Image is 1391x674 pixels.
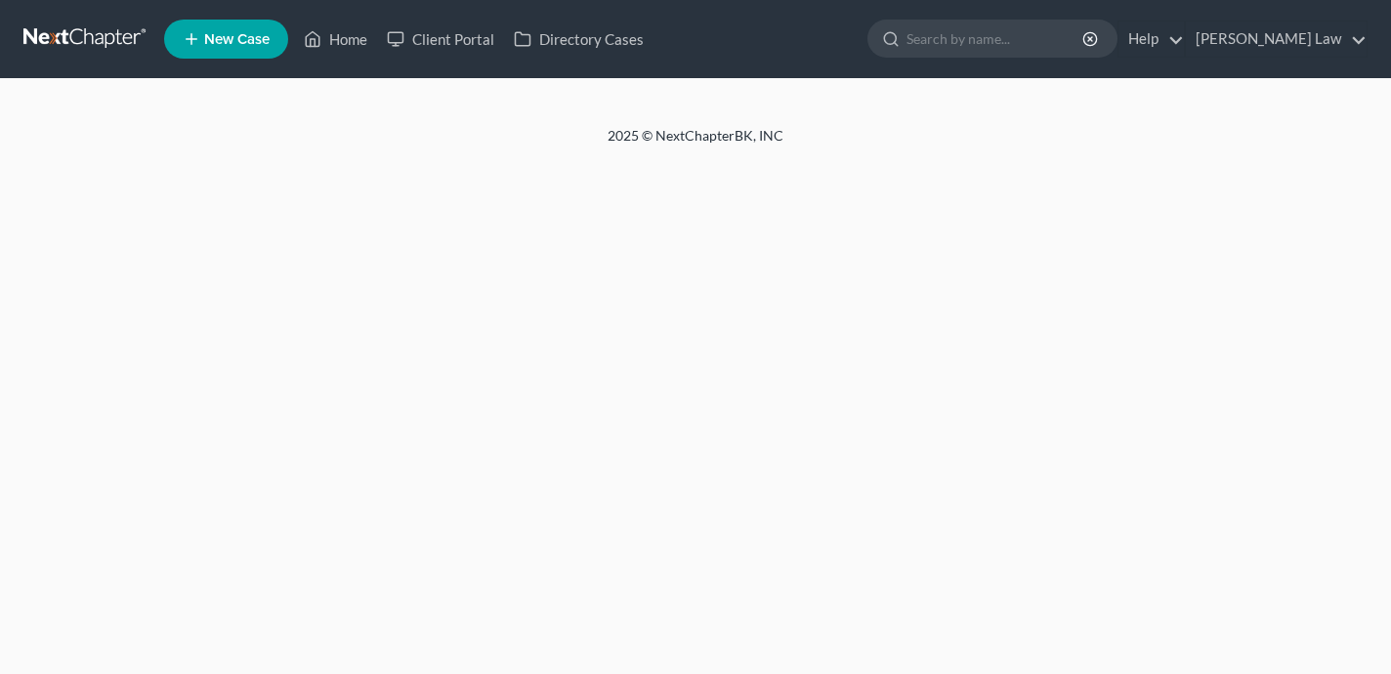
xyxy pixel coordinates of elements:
a: Client Portal [377,21,504,57]
input: Search by name... [906,21,1085,57]
a: Directory Cases [504,21,653,57]
a: Home [294,21,377,57]
a: Help [1118,21,1184,57]
a: [PERSON_NAME] Law [1186,21,1367,57]
span: New Case [204,32,270,47]
div: 2025 © NextChapterBK, INC [139,126,1252,161]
